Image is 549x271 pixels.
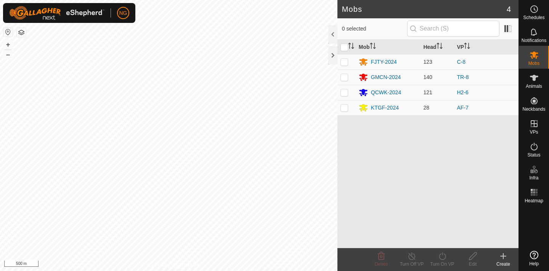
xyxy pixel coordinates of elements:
[3,40,13,49] button: +
[3,27,13,37] button: Reset Map
[342,25,407,33] span: 0 selected
[371,58,397,66] div: FJTY-2024
[464,44,470,50] p-sorticon: Activate to sort
[530,130,538,134] span: VPs
[522,38,546,43] span: Notifications
[437,44,443,50] p-sorticon: Activate to sort
[507,3,511,15] span: 4
[371,104,399,112] div: KTGF-2024
[356,40,421,55] th: Mob
[522,107,545,111] span: Neckbands
[176,261,199,268] a: Contact Us
[528,61,539,66] span: Mobs
[407,21,499,37] input: Search (S)
[527,153,540,157] span: Status
[526,84,542,89] span: Animals
[454,40,518,55] th: VP
[396,261,427,268] div: Turn Off VP
[457,261,488,268] div: Edit
[423,59,432,65] span: 123
[420,40,454,55] th: Head
[427,261,457,268] div: Turn On VP
[523,15,544,20] span: Schedules
[488,261,518,268] div: Create
[3,50,13,59] button: –
[342,5,507,14] h2: Mobs
[423,89,432,95] span: 121
[423,105,429,111] span: 28
[457,59,466,65] a: C-8
[348,44,354,50] p-sorticon: Activate to sort
[375,261,388,267] span: Delete
[371,73,401,81] div: GMCN-2024
[423,74,432,80] span: 140
[457,89,468,95] a: H2-6
[529,261,539,266] span: Help
[9,6,104,20] img: Gallagher Logo
[525,198,543,203] span: Heatmap
[457,74,469,80] a: TR-8
[138,261,167,268] a: Privacy Policy
[17,28,26,37] button: Map Layers
[119,9,127,17] span: NG
[371,89,401,97] div: QCWK-2024
[529,176,538,180] span: Infra
[457,105,468,111] a: AF-7
[519,248,549,269] a: Help
[370,44,376,50] p-sorticon: Activate to sort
